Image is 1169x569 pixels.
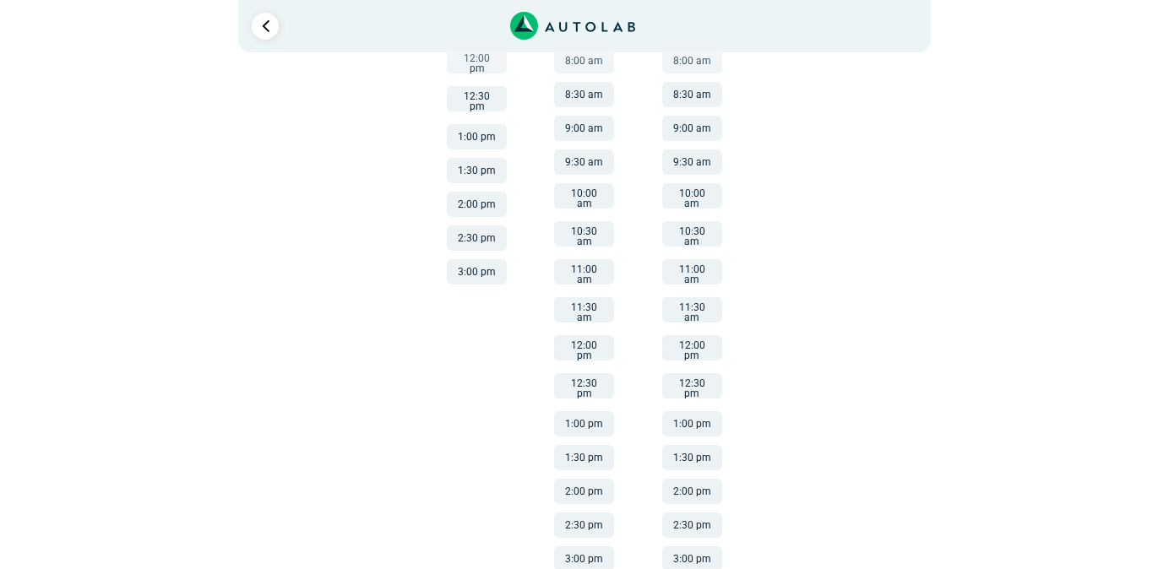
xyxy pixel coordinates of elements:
[510,17,636,33] a: Link al sitio de autolab
[554,183,614,209] button: 10:00 am
[554,512,614,538] button: 2:30 pm
[662,479,722,504] button: 2:00 pm
[662,445,722,470] button: 1:30 pm
[554,149,614,175] button: 9:30 am
[662,149,722,175] button: 9:30 am
[662,259,722,284] button: 11:00 am
[554,259,614,284] button: 11:00 am
[447,259,507,284] button: 3:00 pm
[662,373,722,398] button: 12:30 pm
[662,411,722,436] button: 1:00 pm
[447,124,507,149] button: 1:00 pm
[554,479,614,504] button: 2:00 pm
[554,48,614,73] button: 8:00 am
[554,411,614,436] button: 1:00 pm
[662,512,722,538] button: 2:30 pm
[554,82,614,107] button: 8:30 am
[554,335,614,360] button: 12:00 pm
[554,116,614,141] button: 9:00 am
[662,221,722,247] button: 10:30 am
[662,297,722,322] button: 11:30 am
[554,445,614,470] button: 1:30 pm
[447,192,507,217] button: 2:00 pm
[662,116,722,141] button: 9:00 am
[447,48,507,73] button: 12:00 pm
[554,297,614,322] button: 11:30 am
[662,335,722,360] button: 12:00 pm
[554,221,614,247] button: 10:30 am
[554,373,614,398] button: 12:30 pm
[662,48,722,73] button: 8:00 am
[252,13,279,40] a: Ir al paso anterior
[662,183,722,209] button: 10:00 am
[447,158,507,183] button: 1:30 pm
[662,82,722,107] button: 8:30 am
[447,225,507,251] button: 2:30 pm
[447,86,507,111] button: 12:30 pm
